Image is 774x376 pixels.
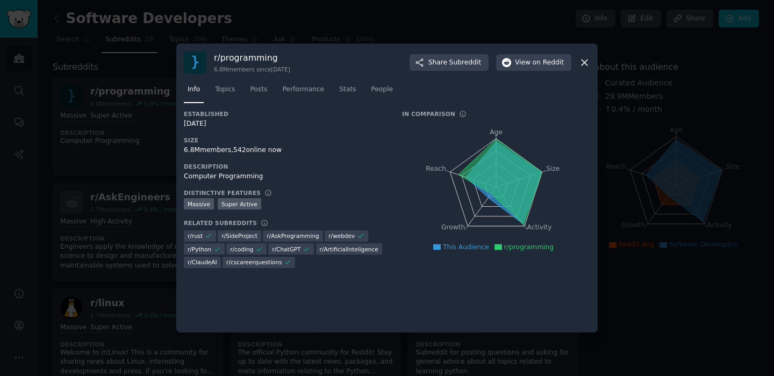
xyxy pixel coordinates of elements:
[184,136,387,144] h3: Size
[496,54,571,71] button: Viewon Reddit
[184,81,204,103] a: Info
[504,243,554,251] span: r/programming
[184,51,206,74] img: programming
[449,58,481,68] span: Subreddit
[214,66,290,73] div: 6.8M members since [DATE]
[267,232,319,240] span: r/ AskProgramming
[250,85,267,95] span: Posts
[328,232,355,240] span: r/ webdev
[221,232,257,240] span: r/ SideProject
[230,245,253,253] span: r/ coding
[211,81,239,103] a: Topics
[184,110,387,118] h3: Established
[184,146,387,155] div: 6.8M members, 542 online now
[441,224,465,232] tspan: Growth
[188,245,211,253] span: r/ Python
[426,165,446,172] tspan: Reach
[184,219,257,227] h3: Related Subreddits
[184,198,214,209] div: Massive
[371,85,393,95] span: People
[533,58,564,68] span: on Reddit
[278,81,328,103] a: Performance
[515,58,564,68] span: View
[282,85,324,95] span: Performance
[428,58,481,68] span: Share
[443,243,489,251] span: This Audience
[215,85,235,95] span: Topics
[320,245,378,253] span: r/ ArtificialInteligence
[184,119,387,129] div: [DATE]
[184,163,387,170] h3: Description
[188,232,203,240] span: r/ rust
[272,245,300,253] span: r/ ChatGPT
[490,128,503,136] tspan: Age
[367,81,397,103] a: People
[402,110,455,118] h3: In Comparison
[410,54,489,71] button: ShareSubreddit
[214,52,290,63] h3: r/ programming
[184,189,261,197] h3: Distinctive Features
[339,85,356,95] span: Stats
[188,258,217,266] span: r/ ClaudeAI
[246,81,271,103] a: Posts
[184,172,387,182] div: Computer Programming
[218,198,261,209] div: Super Active
[188,85,200,95] span: Info
[226,258,282,266] span: r/ cscareerquestions
[527,224,552,232] tspan: Activity
[335,81,360,103] a: Stats
[546,165,560,172] tspan: Size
